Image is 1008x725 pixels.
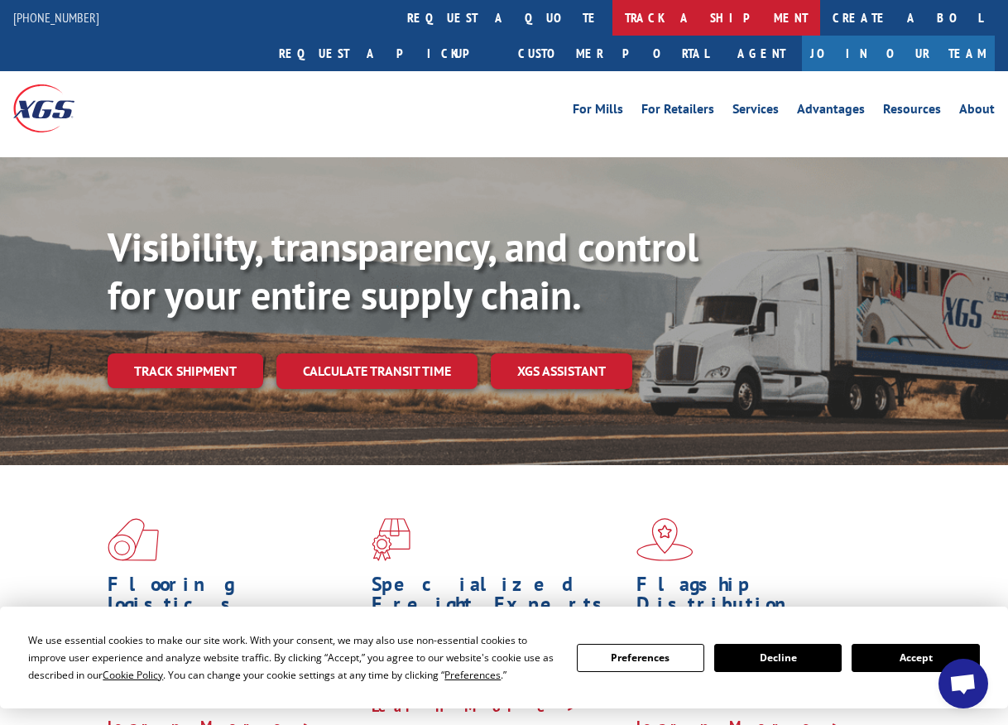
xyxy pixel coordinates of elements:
a: Request a pickup [266,36,506,71]
button: Decline [714,644,842,672]
a: Join Our Team [802,36,995,71]
h1: Flooring Logistics Solutions [108,574,359,642]
div: Open chat [938,659,988,708]
img: xgs-icon-flagship-distribution-model-red [636,518,694,561]
img: xgs-icon-focused-on-flooring-red [372,518,410,561]
a: XGS ASSISTANT [491,353,632,389]
a: Customer Portal [506,36,721,71]
button: Preferences [577,644,704,672]
a: Services [732,103,779,121]
h1: Specialized Freight Experts [372,574,623,622]
a: Track shipment [108,353,263,388]
a: About [959,103,995,121]
a: Resources [883,103,941,121]
img: xgs-icon-total-supply-chain-intelligence-red [108,518,159,561]
a: For Retailers [641,103,714,121]
div: We use essential cookies to make our site work. With your consent, we may also use non-essential ... [28,631,556,684]
b: Visibility, transparency, and control for your entire supply chain. [108,221,698,320]
a: Learn More > [372,697,578,716]
span: Cookie Policy [103,668,163,682]
a: [PHONE_NUMBER] [13,9,99,26]
h1: Flagship Distribution Model [636,574,888,642]
a: For Mills [573,103,623,121]
button: Accept [852,644,979,672]
a: Calculate transit time [276,353,478,389]
span: Preferences [444,668,501,682]
a: Advantages [797,103,865,121]
a: Agent [721,36,802,71]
